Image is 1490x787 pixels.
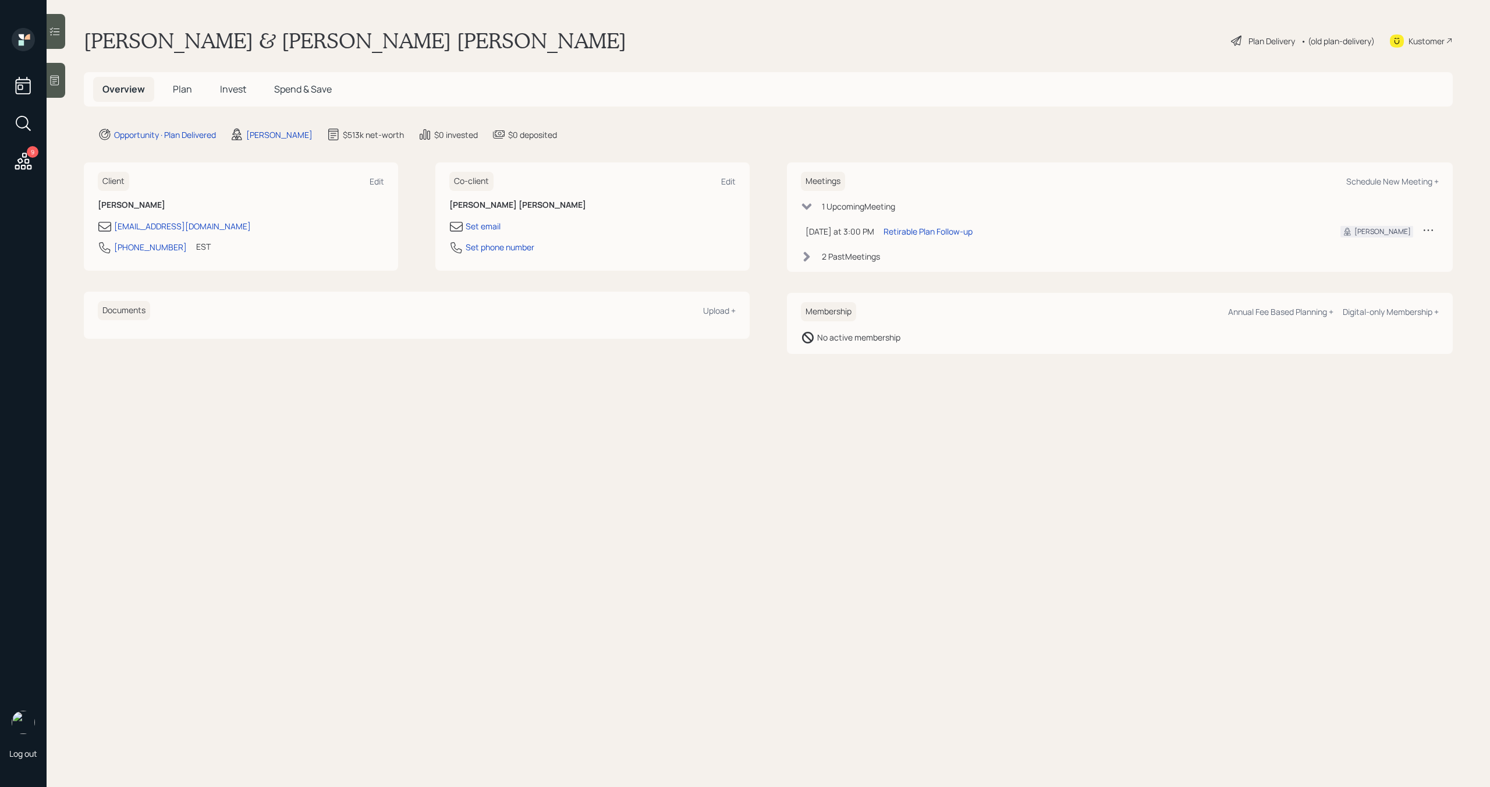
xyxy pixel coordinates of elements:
[98,200,384,210] h6: [PERSON_NAME]
[274,83,332,95] span: Spend & Save
[9,748,37,759] div: Log out
[343,129,404,141] div: $513k net-worth
[801,172,845,191] h6: Meetings
[1301,35,1375,47] div: • (old plan-delivery)
[102,83,145,95] span: Overview
[434,129,478,141] div: $0 invested
[449,200,736,210] h6: [PERSON_NAME] [PERSON_NAME]
[884,225,973,237] div: Retirable Plan Follow-up
[114,241,187,253] div: [PHONE_NUMBER]
[220,83,246,95] span: Invest
[1343,306,1439,317] div: Digital-only Membership +
[84,28,626,54] h1: [PERSON_NAME] & [PERSON_NAME] [PERSON_NAME]
[449,172,494,191] h6: Co-client
[466,220,501,232] div: Set email
[801,302,856,321] h6: Membership
[822,250,880,263] div: 2 Past Meeting s
[1346,176,1439,187] div: Schedule New Meeting +
[1409,35,1445,47] div: Kustomer
[1248,35,1295,47] div: Plan Delivery
[370,176,384,187] div: Edit
[703,305,736,316] div: Upload +
[817,331,900,343] div: No active membership
[98,301,150,320] h6: Documents
[27,146,38,158] div: 9
[196,240,211,253] div: EST
[721,176,736,187] div: Edit
[1354,226,1411,237] div: [PERSON_NAME]
[1228,306,1333,317] div: Annual Fee Based Planning +
[466,241,534,253] div: Set phone number
[508,129,557,141] div: $0 deposited
[246,129,313,141] div: [PERSON_NAME]
[114,220,251,232] div: [EMAIL_ADDRESS][DOMAIN_NAME]
[98,172,129,191] h6: Client
[173,83,192,95] span: Plan
[12,711,35,734] img: michael-russo-headshot.png
[806,225,874,237] div: [DATE] at 3:00 PM
[114,129,216,141] div: Opportunity · Plan Delivered
[822,200,895,212] div: 1 Upcoming Meeting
